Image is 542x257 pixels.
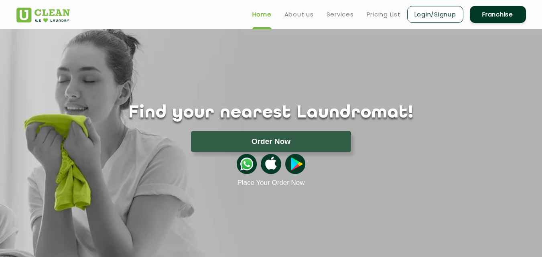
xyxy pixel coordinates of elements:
button: Order Now [191,131,351,152]
h1: Find your nearest Laundromat! [10,103,532,123]
img: apple-icon.png [261,154,281,174]
a: Pricing List [367,10,401,19]
img: whatsappicon.png [237,154,257,174]
a: Login/Signup [407,6,463,23]
a: Services [327,10,354,19]
a: Place Your Order Now [237,179,304,187]
a: About us [284,10,314,19]
img: playstoreicon.png [285,154,305,174]
a: Franchise [470,6,526,23]
a: Home [252,10,272,19]
img: UClean Laundry and Dry Cleaning [16,8,70,22]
